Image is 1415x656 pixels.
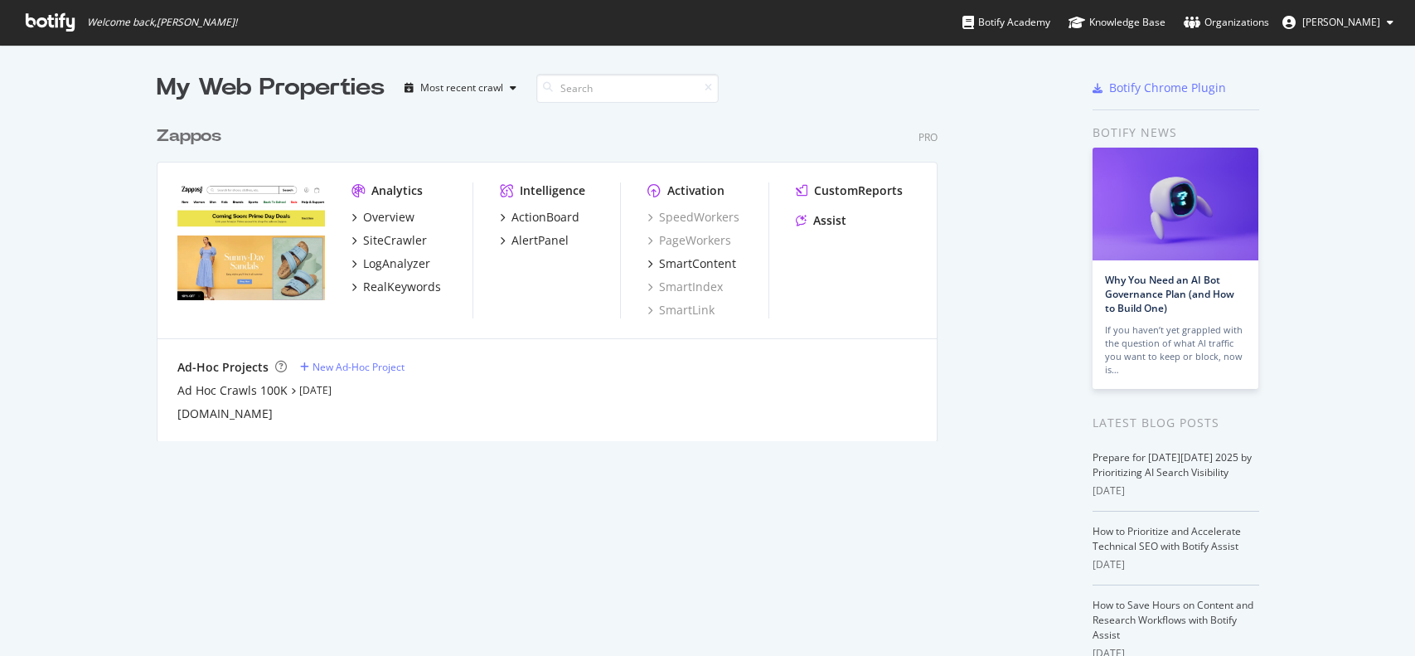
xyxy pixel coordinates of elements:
div: Organizations [1184,14,1269,31]
img: Why You Need an AI Bot Governance Plan (and How to Build One) [1093,148,1258,260]
a: RealKeywords [351,279,441,295]
a: [DATE] [299,383,332,397]
div: Analytics [371,182,423,199]
div: CustomReports [813,182,902,199]
a: [DOMAIN_NAME] [177,406,273,422]
div: Overview [363,209,414,226]
div: Pro [918,130,938,144]
a: How to Save Hours on Content and Research Workflows with Botify Assist [1093,598,1253,642]
div: Zappos [157,124,221,148]
div: Intelligence [519,182,584,199]
div: Activation [667,182,724,199]
div: RealKeywords [363,279,441,295]
img: zappos.com [177,182,325,301]
div: SmartContent [659,255,736,272]
div: If you haven’t yet grappled with the question of what AI traffic you want to keep or block, now is… [1105,323,1246,377]
div: Latest Blog Posts [1093,414,1259,432]
button: [PERSON_NAME] [1269,9,1407,36]
a: Why You Need an AI Bot Governance Plan (and How to Build One) [1105,273,1234,315]
div: Botify news [1093,124,1259,142]
a: Overview [351,209,414,226]
button: Most recent crawl [398,75,523,101]
a: CustomReports [795,182,902,199]
a: SmartIndex [647,279,723,295]
a: Zappos [157,124,228,148]
a: SmartContent [647,255,736,272]
a: Prepare for [DATE][DATE] 2025 by Prioritizing AI Search Visibility [1093,450,1252,479]
a: Assist [795,212,846,229]
a: SmartLink [647,302,715,318]
div: grid [157,104,951,441]
a: AlertPanel [499,232,568,249]
a: SiteCrawler [351,232,427,249]
a: Botify Chrome Plugin [1093,80,1226,96]
div: SiteCrawler [363,232,427,249]
div: Knowledge Base [1069,14,1165,31]
a: ActionBoard [499,209,579,226]
a: New Ad-Hoc Project [300,360,405,374]
a: LogAnalyzer [351,255,430,272]
div: Most recent crawl [420,83,503,93]
span: Welcome back, [PERSON_NAME] ! [87,16,237,29]
input: Search [536,74,719,103]
span: Robert Avila [1302,15,1380,29]
a: PageWorkers [647,232,731,249]
div: Botify Academy [962,14,1050,31]
div: LogAnalyzer [363,255,430,272]
div: New Ad-Hoc Project [313,360,405,374]
div: AlertPanel [511,232,568,249]
div: Assist [812,212,846,229]
div: My Web Properties [157,71,385,104]
div: Botify Chrome Plugin [1109,80,1226,96]
div: [DATE] [1093,483,1259,498]
a: SpeedWorkers [647,209,739,226]
div: ActionBoard [511,209,579,226]
a: How to Prioritize and Accelerate Technical SEO with Botify Assist [1093,524,1241,553]
div: [DATE] [1093,557,1259,572]
a: Ad Hoc Crawls 100K [177,382,288,399]
div: Ad-Hoc Projects [177,359,269,376]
